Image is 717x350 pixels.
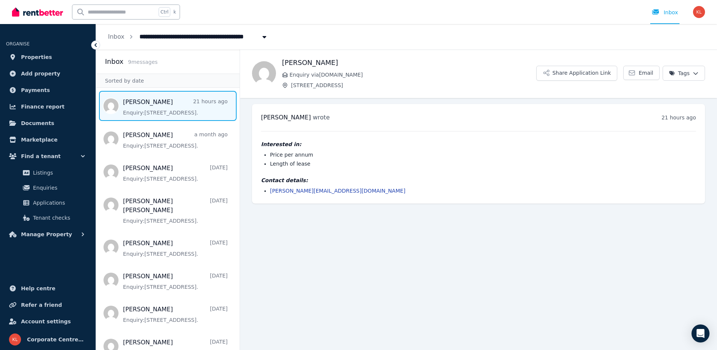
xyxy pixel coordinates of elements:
[270,188,405,194] a: [PERSON_NAME][EMAIL_ADDRESS][DOMAIN_NAME]
[21,317,71,326] span: Account settings
[693,6,705,18] img: Corporate Centres Tasmania
[96,74,240,88] div: Sorted by date
[21,69,60,78] span: Add property
[123,272,228,291] a: [PERSON_NAME][DATE]Enquiry:[STREET_ADDRESS].
[6,149,90,164] button: Find a tenant
[21,230,72,239] span: Manage Property
[669,69,690,77] span: Tags
[173,9,176,15] span: k
[9,195,87,210] a: Applications
[128,59,157,65] span: 9 message s
[96,24,280,50] nav: Breadcrumb
[27,335,87,344] span: Corporate Centres [GEOGRAPHIC_DATA]
[33,198,84,207] span: Applications
[289,71,536,78] span: Enquiry via [DOMAIN_NAME]
[21,119,54,128] span: Documents
[105,56,123,67] h2: Inbox
[6,50,90,65] a: Properties
[252,61,276,85] img: Andrew Wright
[21,53,52,62] span: Properties
[123,164,228,183] a: [PERSON_NAME][DATE]Enquiry:[STREET_ADDRESS].
[691,324,709,342] div: Open Intercom Messenger
[159,7,170,17] span: Ctrl
[639,69,653,77] span: Email
[9,165,87,180] a: Listings
[9,210,87,225] a: Tenant checks
[123,131,228,149] a: [PERSON_NAME]a month agoEnquiry:[STREET_ADDRESS].
[123,197,228,225] a: [PERSON_NAME] [PERSON_NAME][DATE]Enquiry:[STREET_ADDRESS].
[291,81,536,89] span: [STREET_ADDRESS]
[623,66,660,80] a: Email
[6,297,90,312] a: Refer a friend
[33,168,84,177] span: Listings
[9,333,21,345] img: Corporate Centres Tasmania
[261,114,311,121] span: [PERSON_NAME]
[663,66,705,81] button: Tags
[9,180,87,195] a: Enquiries
[6,66,90,81] a: Add property
[270,151,696,158] li: Price per annum
[123,239,228,258] a: [PERSON_NAME][DATE]Enquiry:[STREET_ADDRESS].
[6,116,90,131] a: Documents
[33,213,84,222] span: Tenant checks
[6,99,90,114] a: Finance report
[261,177,696,184] h4: Contact details:
[12,6,63,18] img: RentBetter
[21,135,57,144] span: Marketplace
[282,57,536,68] h1: [PERSON_NAME]
[21,152,61,161] span: Find a tenant
[123,305,228,324] a: [PERSON_NAME][DATE]Enquiry:[STREET_ADDRESS].
[21,102,64,111] span: Finance report
[21,86,50,95] span: Payments
[6,132,90,147] a: Marketplace
[6,314,90,329] a: Account settings
[108,33,124,40] a: Inbox
[33,183,84,192] span: Enquiries
[6,41,30,47] span: ORGANISE
[6,83,90,98] a: Payments
[6,227,90,242] button: Manage Property
[6,281,90,296] a: Help centre
[21,284,55,293] span: Help centre
[261,140,696,148] h4: Interested in:
[123,98,228,116] a: [PERSON_NAME]21 hours agoEnquiry:[STREET_ADDRESS].
[536,66,617,81] button: Share Application Link
[661,115,696,121] time: 21 hours ago
[270,160,696,167] li: Length of lease
[652,9,678,16] div: Inbox
[313,114,330,121] span: wrote
[21,300,62,309] span: Refer a friend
